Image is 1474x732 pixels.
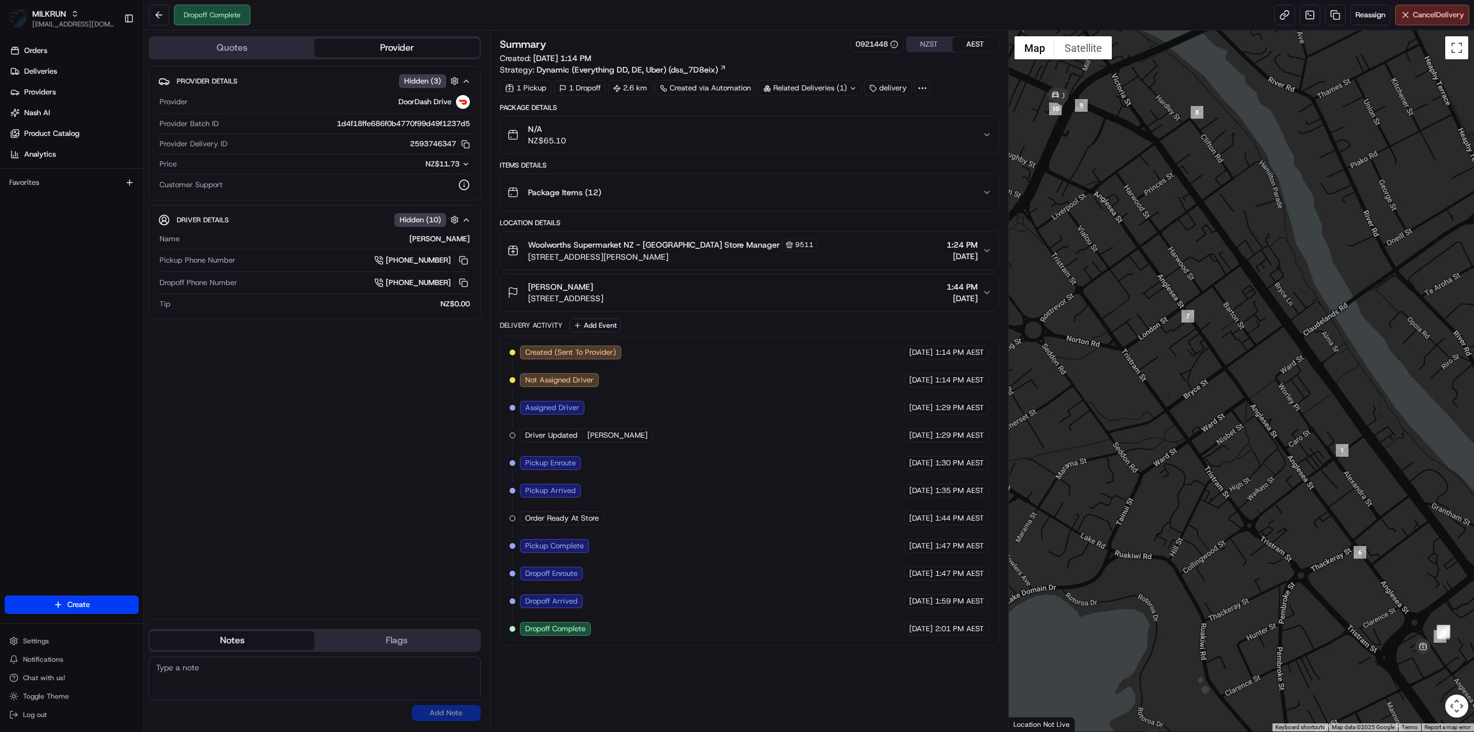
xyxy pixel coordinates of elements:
[32,8,66,20] button: MILKRUN
[935,375,984,385] span: 1:14 PM AEST
[528,135,566,146] span: NZ$65.10
[952,37,998,52] button: AEST
[528,281,593,293] span: [PERSON_NAME]
[159,234,180,244] span: Name
[314,39,479,57] button: Provider
[500,174,998,211] button: Package Items (12)
[1049,103,1062,115] div: 10
[1182,310,1194,323] div: 7
[159,159,177,169] span: Price
[368,159,470,169] button: NZ$11.73
[374,276,470,289] button: [PHONE_NUMBER]
[569,318,621,332] button: Add Event
[935,541,984,551] span: 1:47 PM AEST
[1075,99,1088,112] div: 9
[864,80,912,96] div: delivery
[500,116,998,153] button: N/ANZ$65.10
[909,513,933,524] span: [DATE]
[856,39,898,50] button: 0921448
[935,568,984,579] span: 1:47 PM AEST
[528,293,603,304] span: [STREET_ADDRESS]
[1437,627,1450,639] div: 5
[608,80,652,96] div: 2.6 km
[500,321,563,330] div: Delivery Activity
[909,624,933,634] span: [DATE]
[177,77,237,86] span: Provider Details
[909,486,933,496] span: [DATE]
[1355,10,1385,20] span: Reassign
[500,232,998,270] button: Woolworths Supermarket NZ - [GEOGRAPHIC_DATA] Store Manager9511[STREET_ADDRESS][PERSON_NAME]1:24 ...
[935,624,984,634] span: 2:01 PM AEST
[159,180,223,190] span: Customer Support
[525,568,578,579] span: Dropoff Enroute
[5,62,143,81] a: Deliveries
[500,218,999,227] div: Location Details
[177,215,229,225] span: Driver Details
[537,64,727,75] a: Dynamic (Everything DD, DE, Uber) (dss_7D8eix)
[909,568,933,579] span: [DATE]
[456,95,470,109] img: doordash_logo_v2.png
[1009,717,1075,731] div: Location Not Live
[1191,106,1203,119] div: 8
[399,74,462,88] button: Hidden (3)
[32,20,115,29] button: [EMAIL_ADDRESS][DOMAIN_NAME]
[500,274,998,311] button: [PERSON_NAME][STREET_ADDRESS]1:44 PM[DATE]
[1350,5,1391,25] button: Reassign
[500,52,591,64] span: Created:
[24,87,56,97] span: Providers
[537,64,718,75] span: Dynamic (Everything DD, DE, Uber) (dss_7D8eix)
[947,239,978,251] span: 1:24 PM
[23,692,69,701] span: Toggle Theme
[150,631,314,650] button: Notes
[67,600,90,610] span: Create
[158,210,471,229] button: Driver DetailsHidden (10)
[500,64,727,75] div: Strategy:
[909,430,933,441] span: [DATE]
[5,173,139,192] div: Favorites
[587,430,648,441] span: [PERSON_NAME]
[23,710,47,719] span: Log out
[909,403,933,413] span: [DATE]
[525,541,584,551] span: Pickup Complete
[947,293,978,304] span: [DATE]
[150,39,314,57] button: Quotes
[159,255,235,266] span: Pickup Phone Number
[5,596,139,614] button: Create
[314,631,479,650] button: Flags
[5,124,143,143] a: Product Catalog
[935,513,984,524] span: 1:44 PM AEST
[1395,5,1469,25] button: CancelDelivery
[500,103,999,112] div: Package Details
[24,45,47,56] span: Orders
[528,187,601,198] span: Package Items ( 12 )
[184,234,470,244] div: [PERSON_NAME]
[909,596,933,606] span: [DATE]
[5,651,139,667] button: Notifications
[1012,716,1050,731] img: Google
[5,41,143,60] a: Orders
[5,670,139,686] button: Chat with us!
[525,430,578,441] span: Driver Updated
[1438,625,1450,638] div: 3
[1445,695,1468,718] button: Map camera controls
[1424,724,1471,730] a: Report a map error
[525,403,579,413] span: Assigned Driver
[1354,546,1366,559] div: 6
[394,213,462,227] button: Hidden (10)
[159,299,170,309] span: Tip
[175,299,470,309] div: NZ$0.00
[410,139,470,149] button: 2593746347
[909,458,933,468] span: [DATE]
[500,161,999,170] div: Items Details
[1015,36,1055,59] button: Show street map
[1401,724,1418,730] a: Terms (opens in new tab)
[500,80,552,96] div: 1 Pickup
[528,251,818,263] span: [STREET_ADDRESS][PERSON_NAME]
[500,39,546,50] h3: Summary
[758,80,862,96] div: Related Deliveries (1)
[1437,625,1449,638] div: 4
[947,281,978,293] span: 1:44 PM
[5,145,143,164] a: Analytics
